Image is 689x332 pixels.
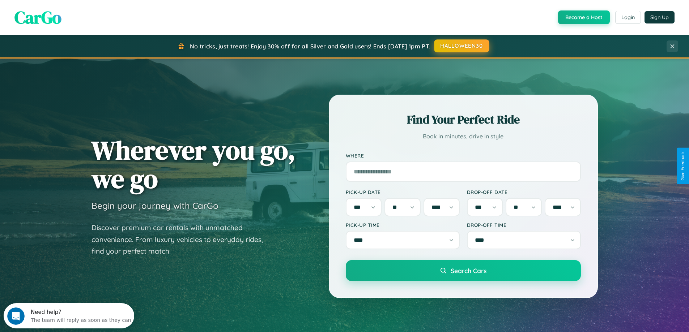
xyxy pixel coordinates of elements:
[451,267,486,275] span: Search Cars
[4,303,134,328] iframe: Intercom live chat discovery launcher
[346,112,581,128] h2: Find Your Perfect Ride
[346,131,581,142] p: Book in minutes, drive in style
[27,12,128,20] div: The team will reply as soon as they can
[346,260,581,281] button: Search Cars
[467,189,581,195] label: Drop-off Date
[346,189,460,195] label: Pick-up Date
[346,222,460,228] label: Pick-up Time
[558,10,610,24] button: Become a Host
[190,43,430,50] span: No tricks, just treats! Enjoy 30% off for all Silver and Gold users! Ends [DATE] 1pm PT.
[645,11,675,23] button: Sign Up
[27,6,128,12] div: Need help?
[434,39,489,52] button: HALLOWEEN30
[615,11,641,24] button: Login
[92,222,272,257] p: Discover premium car rentals with unmatched convenience. From luxury vehicles to everyday rides, ...
[346,152,581,159] label: Where
[92,200,218,211] h3: Begin your journey with CarGo
[467,222,581,228] label: Drop-off Time
[92,136,295,193] h1: Wherever you go, we go
[7,307,25,325] iframe: Intercom live chat
[680,151,685,181] div: Give Feedback
[3,3,135,23] div: Open Intercom Messenger
[14,5,61,29] span: CarGo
